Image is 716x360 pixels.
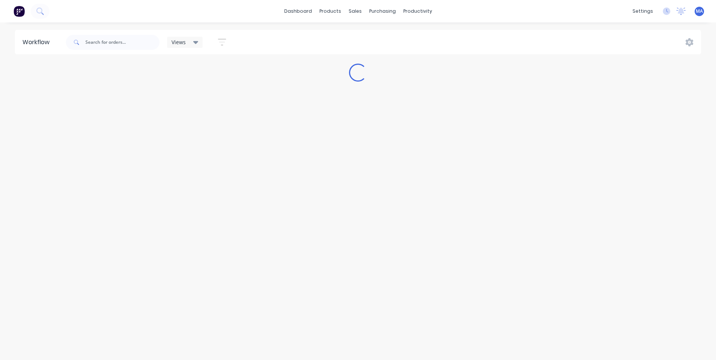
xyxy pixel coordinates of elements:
img: Factory [13,6,25,17]
div: purchasing [365,6,400,17]
div: sales [345,6,365,17]
span: MA [696,8,703,15]
a: dashboard [280,6,316,17]
div: products [316,6,345,17]
div: Workflow [22,38,53,47]
input: Search for orders... [85,35,160,50]
div: productivity [400,6,436,17]
span: Views [172,38,186,46]
div: settings [629,6,657,17]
